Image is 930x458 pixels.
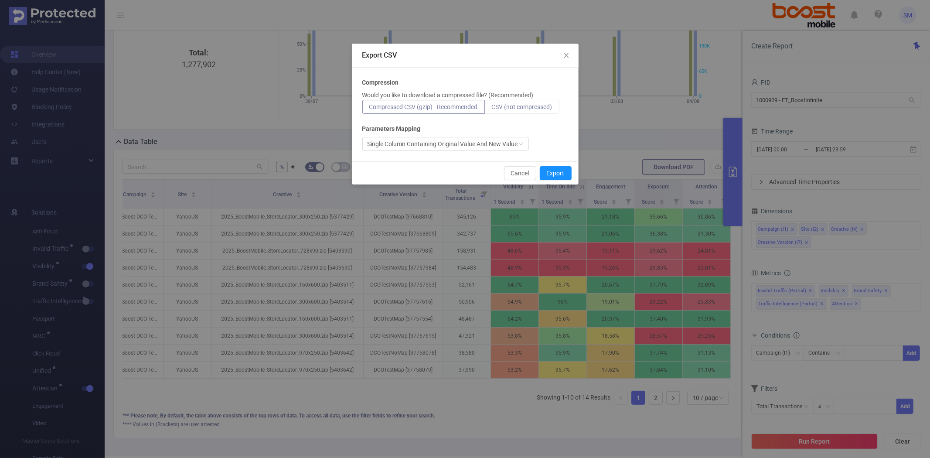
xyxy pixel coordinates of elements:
[362,91,534,100] p: Would you like to download a compressed file? (Recommended)
[362,78,399,87] b: Compression
[492,103,552,110] span: CSV (not compressed)
[362,51,568,60] div: Export CSV
[554,44,579,68] button: Close
[540,166,572,180] button: Export
[369,103,478,110] span: Compressed CSV (gzip) - Recommended
[518,141,524,147] i: icon: down
[362,124,421,133] b: Parameters Mapping
[504,166,536,180] button: Cancel
[368,137,518,150] div: Single Column Containing Original Value And New Value
[563,52,570,59] i: icon: close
